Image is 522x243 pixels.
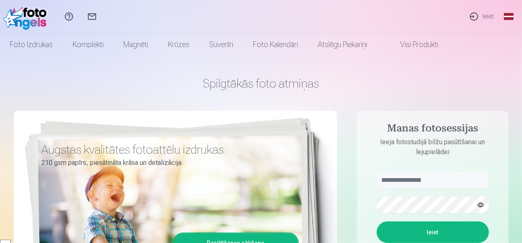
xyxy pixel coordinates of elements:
a: Komplekti [63,33,113,56]
img: /fa1 [3,3,51,30]
button: Ieiet [377,222,489,243]
a: Atslēgu piekariņi [308,33,377,56]
p: 210 gsm papīrs, piesātināta krāsa un detalizācija [42,157,293,169]
a: Foto kalendāri [243,33,308,56]
h1: Spilgtākās foto atmiņas [14,76,509,91]
h4: Manas fotosessijas [368,122,497,137]
a: Magnēti [113,33,158,56]
a: Krūzes [158,33,199,56]
p: Ieeja fotostudijā bilžu pasūtīšanai un lejupielādei [368,137,497,157]
h3: Augstas kvalitātes fotoattēlu izdrukas [42,142,293,157]
a: Suvenīri [199,33,243,56]
a: Visi produkti [377,33,448,56]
